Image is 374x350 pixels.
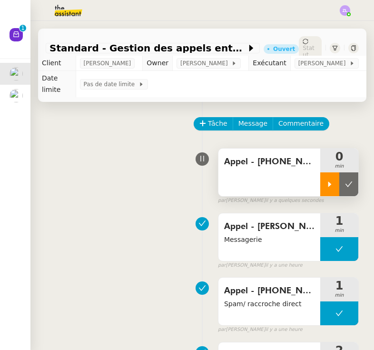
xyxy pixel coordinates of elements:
[320,215,358,227] span: 1
[218,326,303,334] small: [PERSON_NAME]
[84,59,131,68] span: [PERSON_NAME]
[238,118,267,129] span: Message
[266,326,303,334] span: il y a une heure
[20,25,26,31] nz-badge-sup: 1
[320,227,358,235] span: min
[194,117,233,130] button: Tâche
[340,5,350,16] img: svg
[320,291,358,300] span: min
[218,261,226,270] span: par
[224,284,315,298] span: Appel - [PHONE_NUMBER] (agence Telecom)
[273,117,329,130] button: Commentaire
[38,71,76,97] td: Date limite
[249,56,290,71] td: Exécutant
[10,67,23,80] img: users%2FW4OQjB9BRtYK2an7yusO0WsYLsD3%2Favatar%2F28027066-518b-424c-8476-65f2e549ac29
[273,46,295,52] div: Ouvert
[49,43,246,53] span: Standard - Gestion des appels entrants - octobre 2025
[224,234,315,245] span: Messagerie
[266,261,303,270] span: il y a une heure
[233,117,273,130] button: Message
[21,25,25,33] p: 1
[218,197,324,205] small: [PERSON_NAME]
[224,299,315,310] span: Spam/ raccroche direct
[266,197,324,205] span: il y a quelques secondes
[84,80,138,89] span: Pas de date limite
[224,155,315,169] span: Appel - [PHONE_NUMBER]
[224,220,315,234] span: Appel - [PERSON_NAME]
[218,326,226,334] span: par
[298,59,349,68] span: [PERSON_NAME]
[320,151,358,162] span: 0
[10,89,23,102] img: users%2FRcIDm4Xn1TPHYwgLThSv8RQYtaM2%2Favatar%2F95761f7a-40c3-4bb5-878d-fe785e6f95b2
[38,56,76,71] td: Client
[320,280,358,291] span: 1
[218,197,226,205] span: par
[218,261,303,270] small: [PERSON_NAME]
[278,118,324,129] span: Commentaire
[208,118,227,129] span: Tâche
[180,59,231,68] span: [PERSON_NAME]
[303,45,314,58] span: Statut
[320,162,358,170] span: min
[143,56,173,71] td: Owner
